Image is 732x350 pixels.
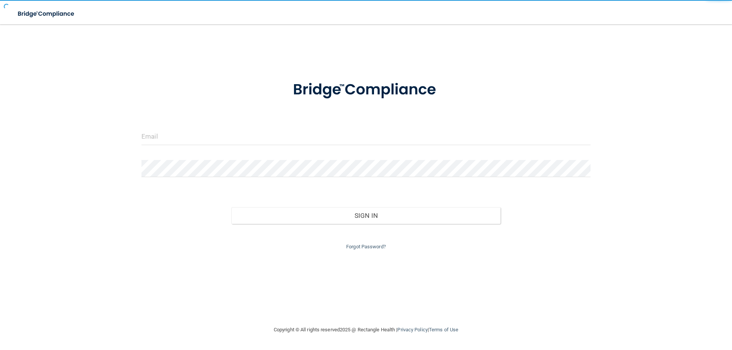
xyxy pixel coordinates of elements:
button: Sign In [231,207,501,224]
img: bridge_compliance_login_screen.278c3ca4.svg [277,70,455,110]
a: Forgot Password? [346,244,386,249]
a: Terms of Use [429,327,458,332]
input: Email [141,128,591,145]
a: Privacy Policy [397,327,427,332]
img: bridge_compliance_login_screen.278c3ca4.svg [11,6,82,22]
div: Copyright © All rights reserved 2025 @ Rectangle Health | | [227,318,505,342]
